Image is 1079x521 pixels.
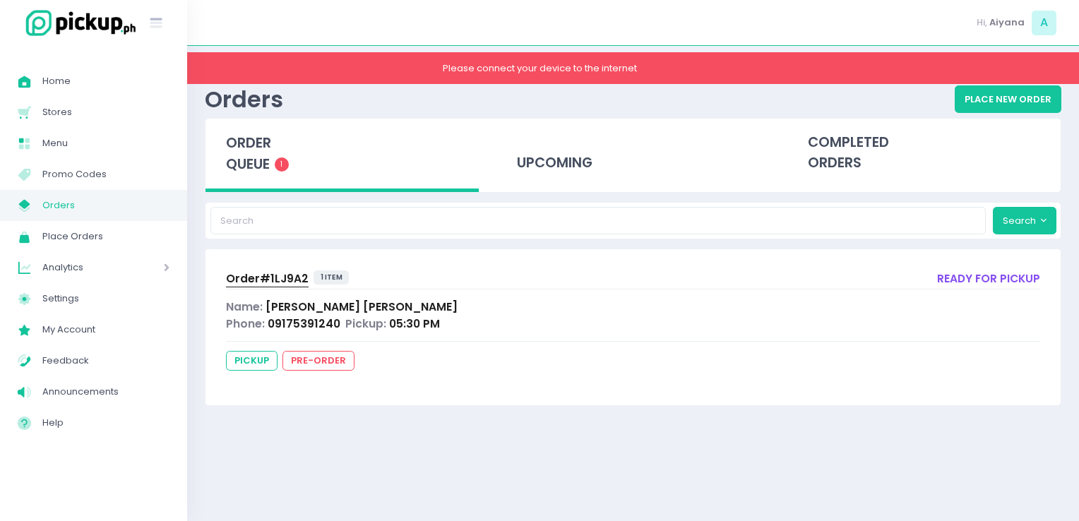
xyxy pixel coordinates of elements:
span: Order# 1LJ9A2 [226,271,309,286]
a: Order#1LJ9A2 [226,270,309,289]
input: Search [210,207,986,234]
span: My Account [42,321,169,339]
span: Feedback [42,352,169,370]
span: 09175391240 [268,316,340,331]
span: order queue [226,133,271,174]
span: Hi, [977,16,987,30]
span: Settings [42,289,169,308]
span: A [1032,11,1056,35]
div: upcoming [496,119,770,188]
span: 1 [275,157,289,172]
span: Promo Codes [42,165,169,184]
span: Home [42,72,169,90]
span: Phone: [226,316,265,331]
span: [PERSON_NAME] [PERSON_NAME] [266,299,458,314]
button: Place New Order [955,85,1061,112]
span: Place Orders [42,227,169,246]
span: 05:30 PM [389,316,440,331]
span: Menu [42,134,169,152]
span: Stores [42,103,169,121]
span: pre-order [282,351,354,371]
span: Analytics [42,258,124,277]
span: Announcements [42,383,169,401]
span: Pickup: [345,316,386,331]
div: ready for pickup [937,270,1040,289]
span: Orders [42,196,169,215]
span: Name: [226,299,263,314]
img: logo [18,8,138,38]
span: pickup [226,351,278,371]
span: Aiyana [989,16,1025,30]
span: 1 item [314,270,350,285]
button: Search [993,207,1056,234]
span: Help [42,414,169,432]
div: Orders [205,85,283,113]
div: completed orders [787,119,1061,188]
